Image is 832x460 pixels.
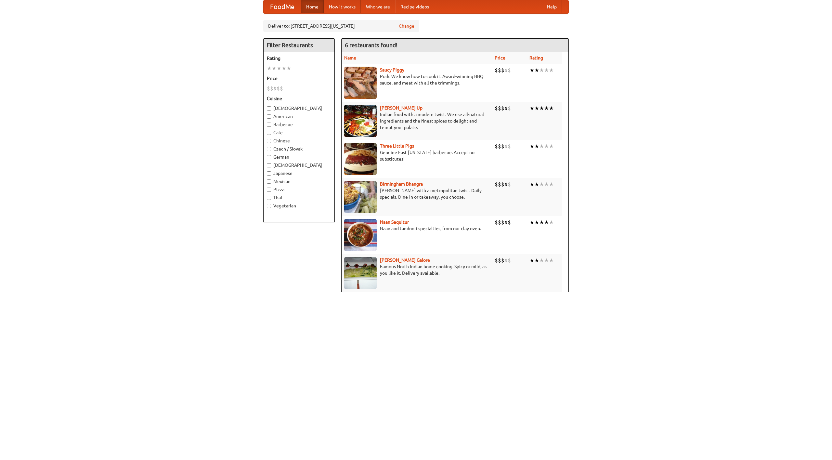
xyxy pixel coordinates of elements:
[529,67,534,74] li: ★
[263,20,419,32] div: Deliver to: [STREET_ADDRESS][US_STATE]
[267,179,271,184] input: Mexican
[498,67,501,74] li: $
[508,219,511,226] li: $
[495,143,498,150] li: $
[344,143,377,175] img: littlepigs.jpg
[344,67,377,99] img: saucy.jpg
[267,113,331,120] label: American
[267,138,331,144] label: Chinese
[344,225,489,232] p: Naan and tandoori specialties, from our clay oven.
[344,149,489,162] p: Genuine East [US_STATE] barbecue. Accept no substitutes!
[380,181,423,187] a: Birmingham Bhangra
[267,194,331,201] label: Thai
[544,67,549,74] li: ★
[277,65,281,72] li: ★
[344,257,377,289] img: currygalore.jpg
[544,219,549,226] li: ★
[380,105,422,111] b: [PERSON_NAME] Up
[508,143,511,150] li: $
[495,257,498,264] li: $
[267,65,272,72] li: ★
[529,257,534,264] li: ★
[549,257,554,264] li: ★
[267,171,271,176] input: Japanese
[264,39,334,52] h4: Filter Restaurants
[534,143,539,150] li: ★
[286,65,291,72] li: ★
[508,257,511,264] li: $
[504,219,508,226] li: $
[501,105,504,112] li: $
[539,143,544,150] li: ★
[267,114,271,119] input: American
[280,85,283,92] li: $
[267,186,331,193] label: Pizza
[501,181,504,188] li: $
[267,129,331,136] label: Cafe
[504,67,508,74] li: $
[504,105,508,112] li: $
[272,65,277,72] li: ★
[539,257,544,264] li: ★
[267,106,271,111] input: [DEMOGRAPHIC_DATA]
[495,105,498,112] li: $
[539,181,544,188] li: ★
[267,204,271,208] input: Vegetarian
[267,162,331,168] label: [DEMOGRAPHIC_DATA]
[529,143,534,150] li: ★
[508,105,511,112] li: $
[504,257,508,264] li: $
[267,203,331,209] label: Vegetarian
[544,181,549,188] li: ★
[395,0,434,13] a: Recipe videos
[267,85,270,92] li: $
[344,187,489,200] p: [PERSON_NAME] with a metropolitan twist. Daily specials. Dine-in or takeaway, you choose.
[380,219,409,225] b: Naan Sequitur
[267,121,331,128] label: Barbecue
[264,0,301,13] a: FoodMe
[549,67,554,74] li: ★
[267,105,331,112] label: [DEMOGRAPHIC_DATA]
[267,131,271,135] input: Cafe
[498,181,501,188] li: $
[380,257,430,263] b: [PERSON_NAME] Galore
[273,85,277,92] li: $
[267,55,331,61] h5: Rating
[529,55,543,60] a: Rating
[529,219,534,226] li: ★
[270,85,273,92] li: $
[529,105,534,112] li: ★
[267,155,271,159] input: German
[344,219,377,251] img: naansequitur.jpg
[267,147,271,151] input: Czech / Slovak
[281,65,286,72] li: ★
[344,111,489,131] p: Indian food with a modern twist. We use all-natural ingredients and the finest spices to delight ...
[504,143,508,150] li: $
[267,154,331,160] label: German
[534,219,539,226] li: ★
[549,105,554,112] li: ★
[267,196,271,200] input: Thai
[344,181,377,213] img: bhangra.jpg
[498,257,501,264] li: $
[534,105,539,112] li: ★
[495,67,498,74] li: $
[495,181,498,188] li: $
[267,188,271,192] input: Pizza
[399,23,414,29] a: Change
[544,105,549,112] li: ★
[267,170,331,177] label: Japanese
[324,0,361,13] a: How it works
[508,67,511,74] li: $
[361,0,395,13] a: Who we are
[539,105,544,112] li: ★
[539,67,544,74] li: ★
[380,143,414,149] a: Three Little Pigs
[549,219,554,226] li: ★
[534,67,539,74] li: ★
[345,42,397,48] ng-pluralize: 6 restaurants found!
[501,219,504,226] li: $
[344,263,489,276] p: Famous North Indian home cooking. Spicy or mild, as you like it. Delivery available.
